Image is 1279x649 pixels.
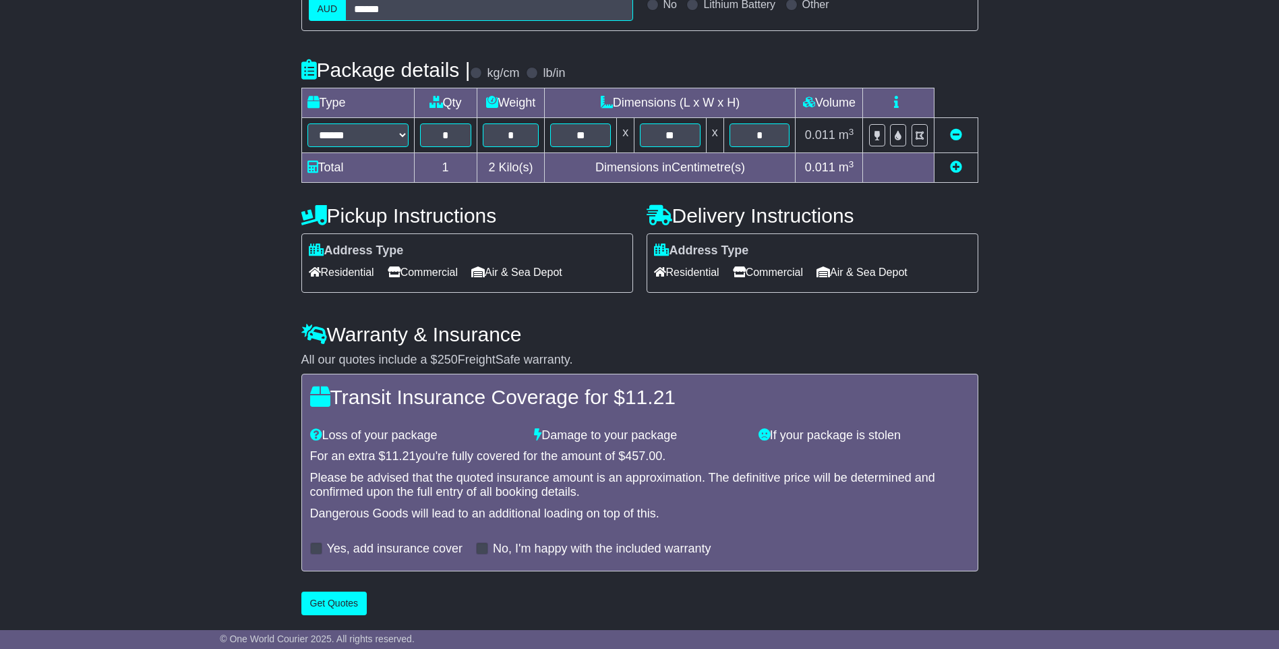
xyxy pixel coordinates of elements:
sup: 3 [849,127,854,137]
span: Commercial [733,262,803,283]
span: m [839,128,854,142]
span: 11.21 [386,449,416,463]
span: Commercial [388,262,458,283]
span: 2 [488,161,495,174]
a: Remove this item [950,128,962,142]
td: x [617,118,634,153]
td: 1 [414,153,477,183]
div: For an extra $ you're fully covered for the amount of $ . [310,449,970,464]
h4: Package details | [301,59,471,81]
label: No, I'm happy with the included warranty [493,542,711,557]
label: Address Type [654,244,749,258]
div: All our quotes include a $ FreightSafe warranty. [301,353,978,368]
div: If your package is stolen [752,428,976,443]
span: Residential [654,262,719,283]
span: Residential [309,262,374,283]
label: Yes, add insurance cover [327,542,463,557]
h4: Warranty & Insurance [301,323,978,345]
div: Please be advised that the quoted insurance amount is an approximation. The definitive price will... [310,471,970,500]
span: Air & Sea Depot [471,262,562,283]
span: 0.011 [805,128,835,142]
span: 250 [438,353,458,366]
td: Kilo(s) [477,153,545,183]
div: Damage to your package [527,428,752,443]
button: Get Quotes [301,592,367,615]
label: lb/in [543,66,565,81]
span: 457.00 [625,449,662,463]
td: Dimensions in Centimetre(s) [545,153,796,183]
label: Address Type [309,244,404,258]
sup: 3 [849,159,854,169]
div: Loss of your package [303,428,528,443]
span: m [839,161,854,174]
td: Weight [477,88,545,118]
label: kg/cm [487,66,519,81]
span: Air & Sea Depot [816,262,908,283]
td: Volume [796,88,863,118]
td: Total [301,153,414,183]
h4: Delivery Instructions [647,204,978,227]
span: 0.011 [805,161,835,174]
h4: Transit Insurance Coverage for $ [310,386,970,408]
h4: Pickup Instructions [301,204,633,227]
span: 11.21 [625,386,676,408]
span: © One World Courier 2025. All rights reserved. [220,633,415,644]
td: Qty [414,88,477,118]
div: Dangerous Goods will lead to an additional loading on top of this. [310,507,970,521]
td: Dimensions (L x W x H) [545,88,796,118]
a: Add new item [950,161,962,174]
td: x [706,118,723,153]
td: Type [301,88,414,118]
